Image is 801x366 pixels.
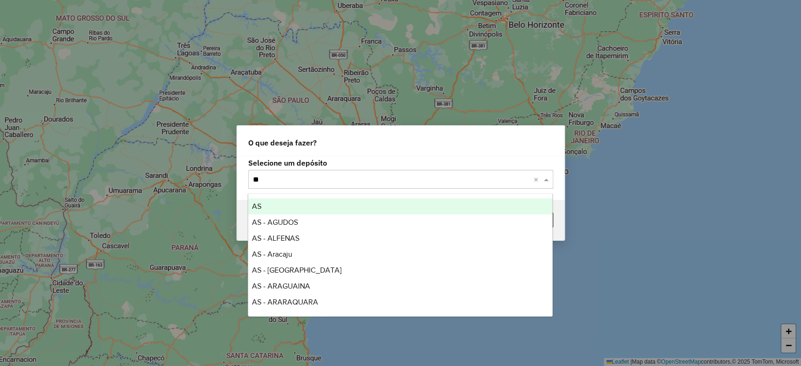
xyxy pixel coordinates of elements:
[252,298,318,306] span: AS - ARARAQUARA
[252,282,310,290] span: AS - ARAGUAINA
[252,234,299,242] span: AS - ALFENAS
[534,174,542,185] span: Clear all
[252,202,261,210] span: AS
[248,157,553,168] label: Selecione um depósito
[252,266,342,274] span: AS - [GEOGRAPHIC_DATA]
[252,218,298,226] span: AS - AGUDOS
[248,193,553,317] ng-dropdown-panel: Options list
[248,137,317,148] span: O que deseja fazer?
[252,250,292,258] span: AS - Aracaju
